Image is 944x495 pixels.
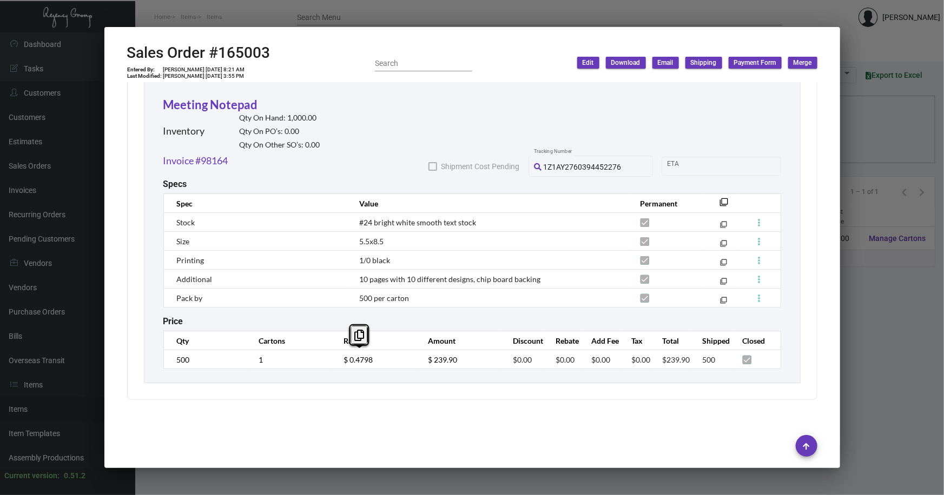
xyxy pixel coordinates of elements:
input: Start date [667,162,701,171]
span: $0.00 [513,355,532,364]
span: Size [177,237,190,246]
span: 10 pages with 10 different designs, chip board backing [359,275,540,284]
h2: Inventory [163,125,205,137]
th: Closed [732,331,781,350]
a: Invoice #98164 [163,153,228,168]
span: Shipment Cost Pending [441,160,520,173]
td: [PERSON_NAME] [DATE] 3:55 PM [163,73,246,79]
button: Merge [788,57,817,69]
td: [PERSON_NAME] [DATE] 8:21 AM [163,66,246,73]
th: Shipped [692,331,732,350]
a: Meeting Notepad [163,97,258,112]
span: 500 [703,355,716,364]
span: $0.00 [591,355,610,364]
span: $0.00 [556,355,575,364]
mat-icon: filter_none [720,242,727,249]
button: Shipping [685,57,722,69]
th: Qty [163,331,248,350]
span: Pack by [177,293,203,303]
span: Additional [177,275,213,284]
button: Email [652,57,679,69]
th: Rate [333,331,418,350]
mat-icon: filter_none [720,261,727,268]
th: Discount [502,331,545,350]
th: Cartons [248,331,333,350]
span: Email [658,58,674,68]
button: Payment Form [729,57,782,69]
mat-icon: filter_none [720,299,727,306]
td: Entered By: [127,66,163,73]
i: Copy [354,330,364,341]
h2: Qty On Hand: 1,000.00 [240,113,320,123]
span: Edit [583,58,594,68]
mat-icon: filter_none [720,201,729,210]
div: Current version: [4,470,60,481]
button: Edit [577,57,599,69]
span: Payment Form [734,58,776,68]
mat-icon: filter_none [720,280,727,287]
span: 5.5x8.5 [359,237,384,246]
h2: Specs [163,179,187,189]
th: Permanent [630,194,704,213]
span: 500 per carton [359,293,409,303]
th: Value [348,194,629,213]
th: Rebate [545,331,580,350]
td: Last Modified: [127,73,163,79]
h2: Qty On Other SO’s: 0.00 [240,141,320,150]
span: Download [611,58,641,68]
th: Total [652,331,692,350]
th: Amount [418,331,503,350]
button: Download [606,57,646,69]
span: 1/0 black [359,256,390,265]
span: Stock [177,218,195,227]
th: Add Fee [580,331,620,350]
input: End date [710,162,762,171]
span: Shipping [691,58,717,68]
h2: Qty On PO’s: 0.00 [240,127,320,136]
span: Printing [177,256,204,265]
span: $0.00 [631,355,650,364]
h2: Price [163,316,183,326]
mat-icon: filter_none [720,223,727,230]
div: 0.51.2 [64,470,85,481]
span: 1Z1AY2760394452276 [543,163,621,171]
th: Spec [163,194,348,213]
span: Merge [794,58,812,68]
h2: Sales Order #165003 [127,44,270,62]
th: Tax [620,331,651,350]
span: #24 bright white smooth text stock [359,218,476,227]
span: $239.90 [663,355,690,364]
